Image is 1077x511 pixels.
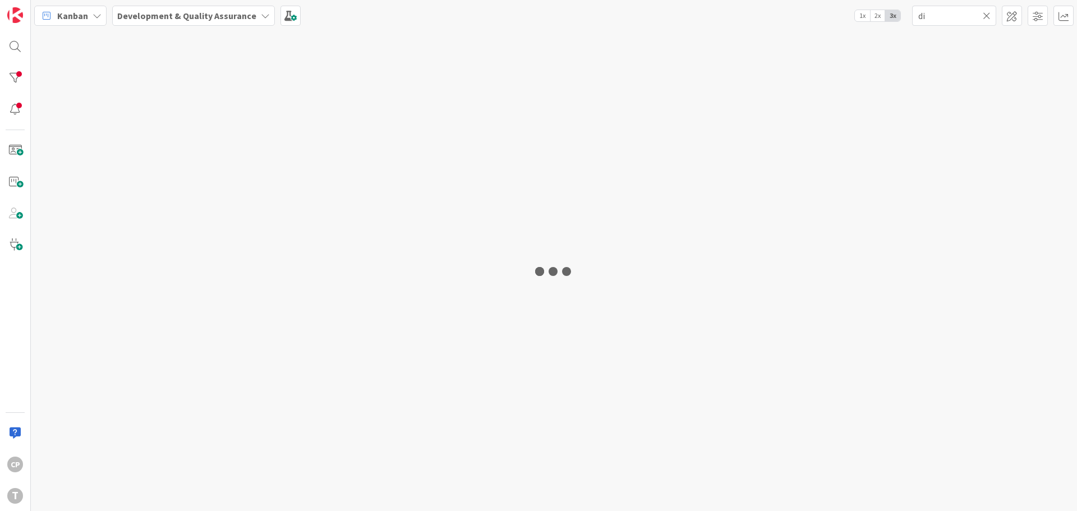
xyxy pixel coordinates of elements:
[7,457,23,472] div: CP
[7,7,23,23] img: Visit kanbanzone.com
[117,10,256,21] b: Development & Quality Assurance
[912,6,996,26] input: Quick Filter...
[870,10,885,21] span: 2x
[855,10,870,21] span: 1x
[7,488,23,504] div: T
[885,10,900,21] span: 3x
[57,9,88,22] span: Kanban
